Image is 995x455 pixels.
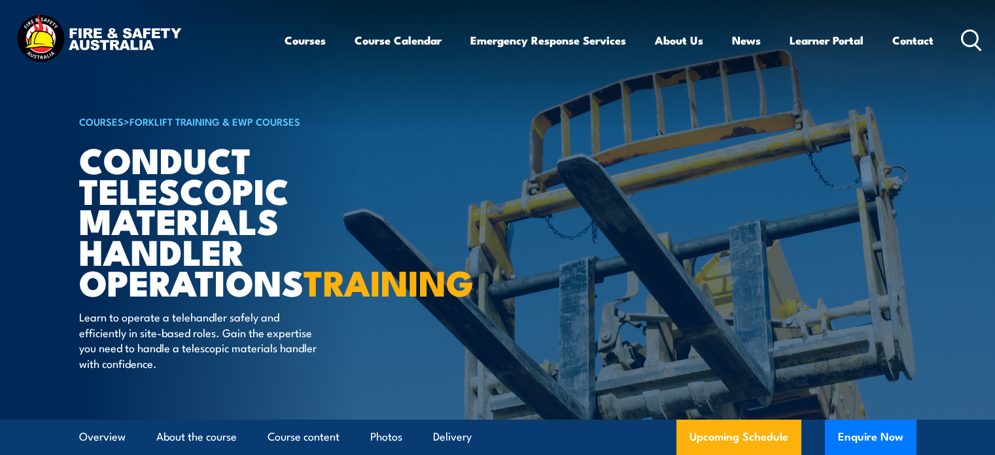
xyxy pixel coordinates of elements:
[268,420,340,454] a: Course content
[732,23,761,58] a: News
[304,254,474,308] strong: TRAINING
[825,420,916,455] button: Enquire Now
[79,114,124,128] a: COURSES
[79,144,402,297] h1: Conduct Telescopic Materials Handler Operations
[355,23,442,58] a: Course Calendar
[655,23,703,58] a: About Us
[79,113,402,129] h6: >
[156,420,237,454] a: About the course
[79,309,318,371] p: Learn to operate a telehandler safely and efficiently in site-based roles. Gain the expertise you...
[470,23,626,58] a: Emergency Response Services
[433,420,472,454] a: Delivery
[790,23,864,58] a: Learner Portal
[370,420,402,454] a: Photos
[892,23,934,58] a: Contact
[130,114,300,128] a: Forklift Training & EWP Courses
[285,23,326,58] a: Courses
[676,420,801,455] a: Upcoming Schedule
[79,420,126,454] a: Overview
